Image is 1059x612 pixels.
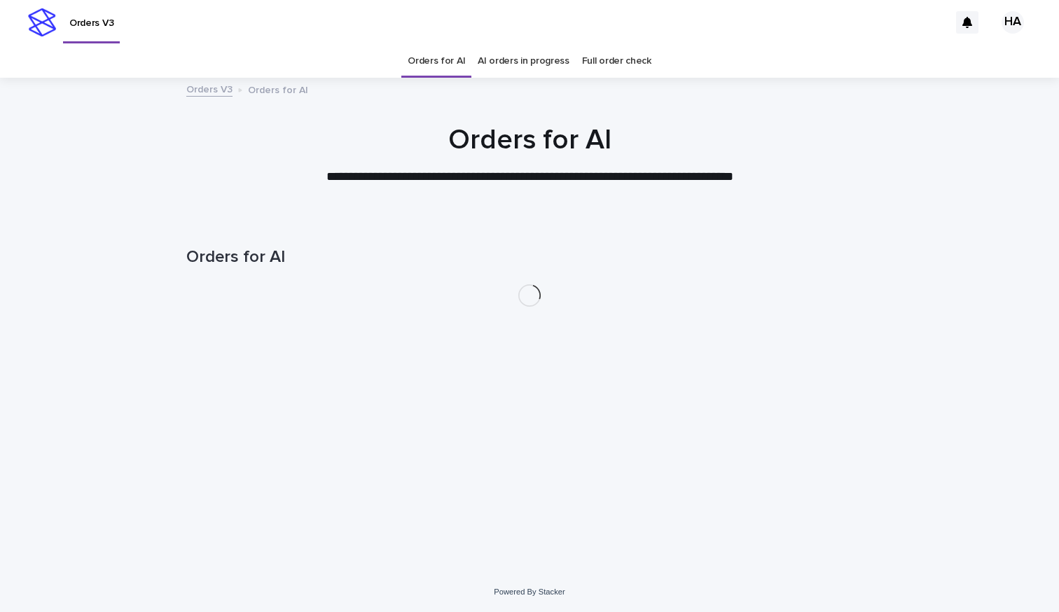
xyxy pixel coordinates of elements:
h1: Orders for AI [186,123,873,157]
a: Orders for AI [408,45,465,78]
a: AI orders in progress [478,45,569,78]
div: HA [1002,11,1024,34]
a: Orders V3 [186,81,233,97]
a: Full order check [582,45,651,78]
h1: Orders for AI [186,247,873,267]
a: Powered By Stacker [494,587,565,596]
img: stacker-logo-s-only.png [28,8,56,36]
p: Orders for AI [248,81,308,97]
